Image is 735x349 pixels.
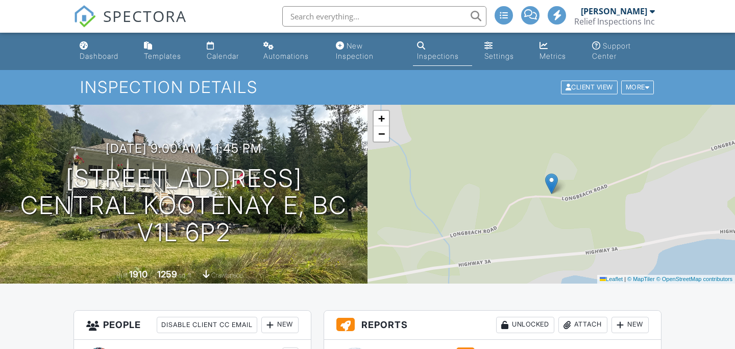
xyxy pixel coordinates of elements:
h3: People [74,311,311,340]
a: Settings [480,37,527,66]
h3: [DATE] 9:00 am - 1:45 pm [106,142,262,155]
div: Attach [558,317,607,333]
div: New [261,317,299,333]
div: Disable Client CC Email [157,317,257,333]
span: crawlspace [211,271,243,279]
a: © MapTiler [627,276,655,282]
span: SPECTORA [103,5,187,27]
a: Dashboard [76,37,132,66]
div: Unlocked [496,317,554,333]
span: sq. ft. [179,271,193,279]
a: New Inspection [332,37,405,66]
a: Leaflet [600,276,623,282]
a: Automations (Advanced) [259,37,324,66]
a: Support Center [588,37,659,66]
div: Support Center [592,41,631,60]
div: Settings [484,52,514,60]
span: | [624,276,626,282]
h3: Reports [324,311,661,340]
div: 1259 [157,269,177,280]
h1: Inspection Details [80,78,655,96]
div: Metrics [540,52,566,60]
a: Calendar [203,37,251,66]
span: − [378,127,385,140]
div: Inspections [417,52,459,60]
a: SPECTORA [73,14,187,35]
span: Built [116,271,128,279]
a: Zoom in [374,111,389,126]
a: Inspections [413,37,472,66]
img: Marker [545,173,558,194]
input: Search everything... [282,6,486,27]
div: Automations [263,52,309,60]
a: © OpenStreetMap contributors [656,276,732,282]
div: 1910 [129,269,148,280]
a: Client View [560,83,620,90]
div: Client View [561,81,618,95]
a: Metrics [535,37,580,66]
a: Templates [140,37,194,66]
div: Dashboard [80,52,118,60]
div: Relief Inspections Inc [574,16,655,27]
a: Zoom out [374,126,389,142]
div: Templates [144,52,181,60]
div: New Inspection [336,41,374,60]
img: The Best Home Inspection Software - Spectora [73,5,96,28]
div: [PERSON_NAME] [581,6,647,16]
div: New [611,317,649,333]
h1: [STREET_ADDRESS] Central Kootenay E, BC V1L 6P2 [16,165,351,246]
div: More [621,81,654,95]
span: + [378,112,385,125]
div: Calendar [207,52,239,60]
